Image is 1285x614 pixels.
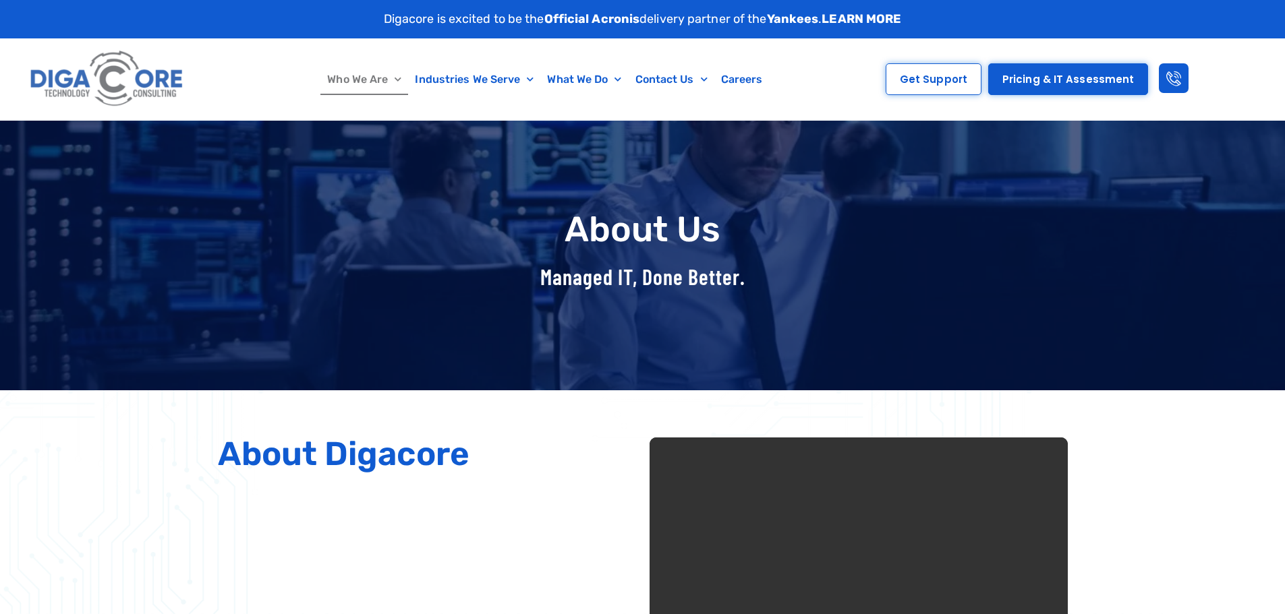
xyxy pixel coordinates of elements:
a: Industries We Serve [408,64,540,95]
span: Pricing & IT Assessment [1002,74,1134,84]
img: Digacore logo 1 [26,45,188,113]
strong: Official Acronis [544,11,640,26]
h1: About Us [211,210,1075,249]
span: Managed IT, Done Better. [540,264,745,289]
span: Get Support [900,74,967,84]
a: Careers [714,64,770,95]
a: Get Support [886,63,981,95]
p: Digacore is excited to be the delivery partner of the . [384,10,902,28]
a: Contact Us [629,64,714,95]
nav: Menu [253,64,838,95]
strong: Yankees [767,11,819,26]
a: Who We Are [320,64,408,95]
a: LEARN MORE [822,11,901,26]
a: What We Do [540,64,628,95]
h2: About Digacore [218,437,636,470]
a: Pricing & IT Assessment [988,63,1148,95]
